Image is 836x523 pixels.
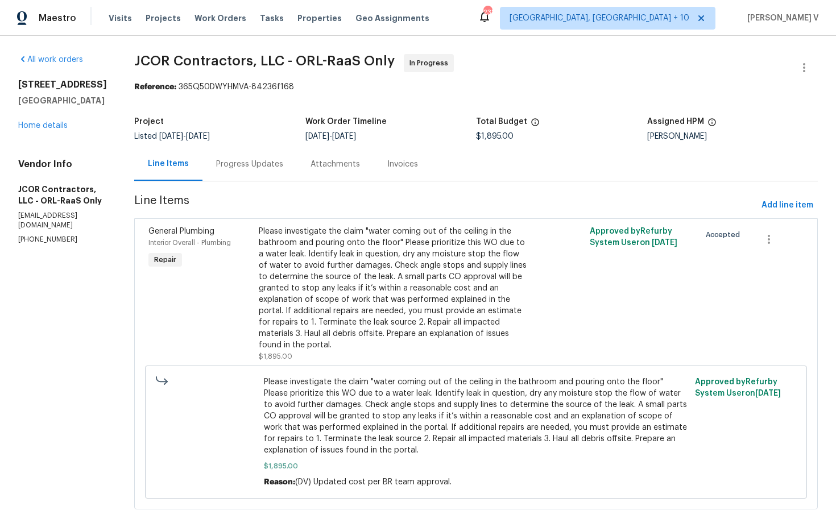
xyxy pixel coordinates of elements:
span: Please investigate the claim "water coming out of the ceiling in the bathroom and pouring onto th... [264,376,689,456]
p: [EMAIL_ADDRESS][DOMAIN_NAME] [18,211,107,230]
span: - [159,132,210,140]
span: Visits [109,13,132,24]
span: Work Orders [194,13,246,24]
span: Interior Overall - Plumbing [148,239,231,246]
span: $1,895.00 [264,460,689,472]
b: Reference: [134,83,176,91]
span: [DATE] [652,239,677,247]
h2: [STREET_ADDRESS] [18,79,107,90]
span: - [305,132,356,140]
h5: JCOR Contractors, LLC - ORL-RaaS Only [18,184,107,206]
div: Invoices [387,159,418,170]
div: 233 [483,7,491,18]
p: [PHONE_NUMBER] [18,235,107,244]
span: Listed [134,132,210,140]
span: In Progress [409,57,453,69]
span: The total cost of line items that have been proposed by Opendoor. This sum includes line items th... [531,118,540,132]
span: Properties [297,13,342,24]
span: Line Items [134,195,757,216]
span: (DV) Updated cost per BR team approval. [295,478,452,486]
h5: Assigned HPM [647,118,704,126]
h5: [GEOGRAPHIC_DATA] [18,95,107,106]
span: [DATE] [332,132,356,140]
span: [DATE] [305,132,329,140]
span: The hpm assigned to this work order. [707,118,717,132]
span: Accepted [706,229,744,240]
span: Maestro [39,13,76,24]
span: [DATE] [755,389,781,397]
div: Line Items [148,158,189,169]
span: Tasks [260,14,284,22]
span: Approved by Refurby System User on [695,378,781,397]
span: Repair [150,254,181,265]
h4: Vendor Info [18,159,107,170]
h5: Total Budget [476,118,527,126]
span: [PERSON_NAME] V [743,13,819,24]
div: 365Q50DWYHMVA-84236f168 [134,81,818,93]
div: [PERSON_NAME] [647,132,818,140]
span: Reason: [264,478,295,486]
div: Please investigate the claim "water coming out of the ceiling in the bathroom and pouring onto th... [259,226,528,351]
span: $1,895.00 [259,353,292,360]
span: [GEOGRAPHIC_DATA], [GEOGRAPHIC_DATA] + 10 [510,13,689,24]
a: Home details [18,122,68,130]
span: Projects [146,13,181,24]
h5: Work Order Timeline [305,118,387,126]
span: $1,895.00 [476,132,514,140]
span: General Plumbing [148,227,214,235]
a: All work orders [18,56,83,64]
span: Geo Assignments [355,13,429,24]
h5: Project [134,118,164,126]
div: Progress Updates [216,159,283,170]
button: Add line item [757,195,818,216]
span: Approved by Refurby System User on [590,227,677,247]
span: JCOR Contractors, LLC - ORL-RaaS Only [134,54,395,68]
span: Add line item [761,198,813,213]
div: Attachments [311,159,360,170]
span: [DATE] [186,132,210,140]
span: [DATE] [159,132,183,140]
